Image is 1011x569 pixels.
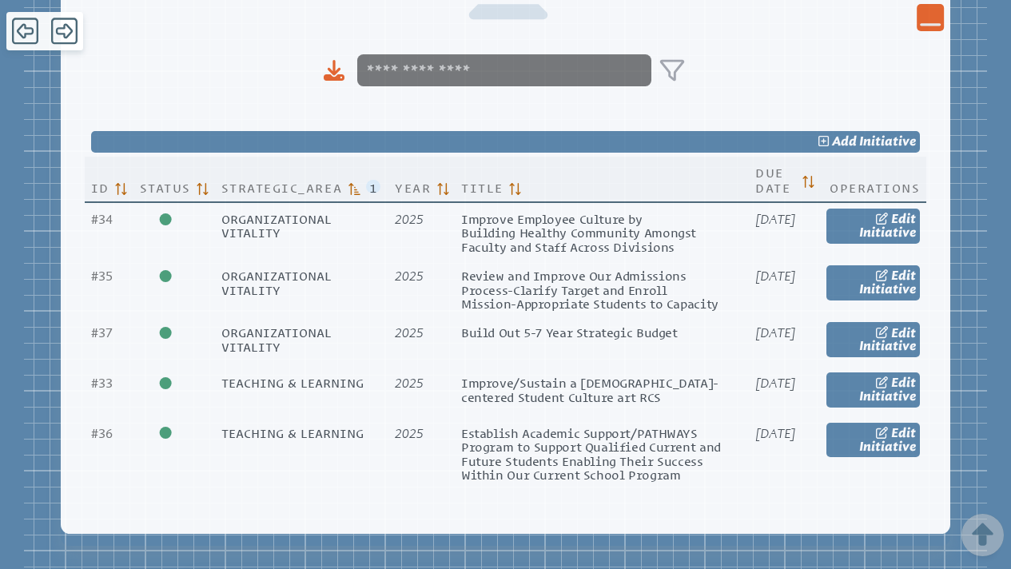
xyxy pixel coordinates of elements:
[859,225,916,240] span: Initiative
[755,212,795,227] span: [DATE]
[461,269,718,311] span: Review and Improve Our Admissions Process-Clarify Target and Enroll Mission-Appropriate Students ...
[395,426,424,441] span: 2025
[461,426,721,482] span: Establish Academic Support/PATHWAYS Program to Support Qualified Current and Future Students Enab...
[971,516,995,553] button: Scroll Top
[51,16,78,46] span: Forward
[324,60,345,82] div: Download to CSV
[832,133,857,149] span: add
[755,162,796,196] span: Due Date
[221,212,332,240] span: Organizational Vitality
[221,376,364,390] span: Teaching & Learning
[91,325,113,340] span: 37
[91,269,113,284] span: 35
[891,425,916,440] span: Edit
[891,211,916,226] span: Edit
[859,281,916,296] span: Initiative
[395,325,424,340] span: 2025
[826,372,920,408] a: Edit Initiative
[891,325,916,340] span: Edit
[461,212,696,254] span: Improve Employee Culture by Building Healthy Community Amongst Faculty and Staff Across Divisions
[395,376,424,391] span: 2025
[891,375,916,390] span: Edit
[755,325,795,340] span: [DATE]
[91,426,113,441] span: 36
[91,212,113,227] span: 34
[91,131,920,153] a: add Initiative
[395,269,424,284] span: 2025
[395,212,424,227] span: 2025
[221,426,364,440] span: Teaching & Learning
[461,177,504,196] span: Title
[859,133,916,149] span: Initiative
[12,16,38,46] span: Back
[221,325,332,353] span: Organizational Vitality
[859,388,916,404] span: Initiative
[826,265,920,300] a: Edit Initiative
[395,177,431,196] span: Year
[366,180,380,193] span: 1
[755,376,795,391] span: [DATE]
[461,325,678,340] span: Build Out 5-7 Year Strategic Budget
[826,209,920,244] a: Edit Initiative
[221,269,332,296] span: Organizational Vitality
[140,177,191,196] span: Status
[859,338,916,353] span: Initiative
[859,439,916,454] span: Initiative
[826,423,920,458] a: Edit Initiative
[91,376,113,391] span: 33
[830,177,920,196] span: Operations
[755,426,795,441] span: [DATE]
[755,269,795,284] span: [DATE]
[891,268,916,283] span: Edit
[91,177,109,196] span: Id
[221,177,342,196] span: Strategic_Area
[826,322,920,357] a: Edit Initiative
[461,376,718,404] span: Improve/Sustain a [DEMOGRAPHIC_DATA]-centered Student Culture art RCS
